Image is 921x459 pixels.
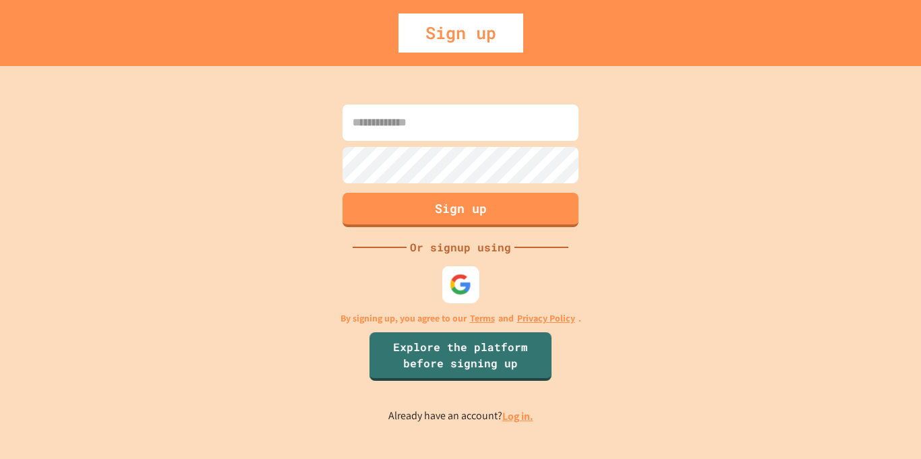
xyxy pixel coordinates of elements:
[517,311,575,326] a: Privacy Policy
[343,193,578,227] button: Sign up
[407,239,514,255] div: Or signup using
[502,409,533,423] a: Log in.
[398,13,523,53] div: Sign up
[470,311,495,326] a: Terms
[369,332,552,381] a: Explore the platform before signing up
[450,273,472,295] img: google-icon.svg
[340,311,581,326] p: By signing up, you agree to our and .
[388,408,533,425] p: Already have an account?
